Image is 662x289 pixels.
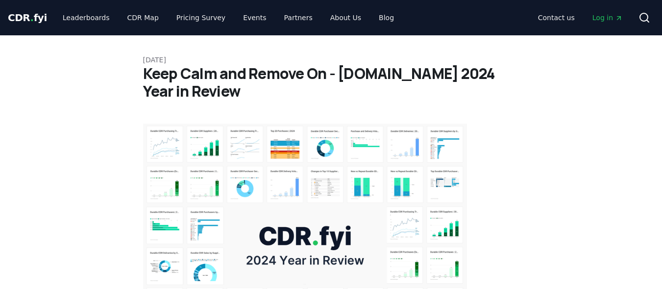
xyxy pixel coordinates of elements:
nav: Main [55,9,402,26]
a: CDR.fyi [8,11,47,25]
p: [DATE] [143,55,519,65]
a: Leaderboards [55,9,118,26]
span: CDR fyi [8,12,47,24]
a: About Us [322,9,369,26]
a: Events [235,9,274,26]
h1: Keep Calm and Remove On - [DOMAIN_NAME] 2024 Year in Review [143,65,519,100]
a: Blog [371,9,402,26]
span: . [30,12,34,24]
span: Log in [592,13,623,23]
a: Partners [276,9,320,26]
nav: Main [530,9,631,26]
a: Log in [585,9,631,26]
a: Pricing Survey [169,9,233,26]
a: Contact us [530,9,583,26]
a: CDR Map [120,9,167,26]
